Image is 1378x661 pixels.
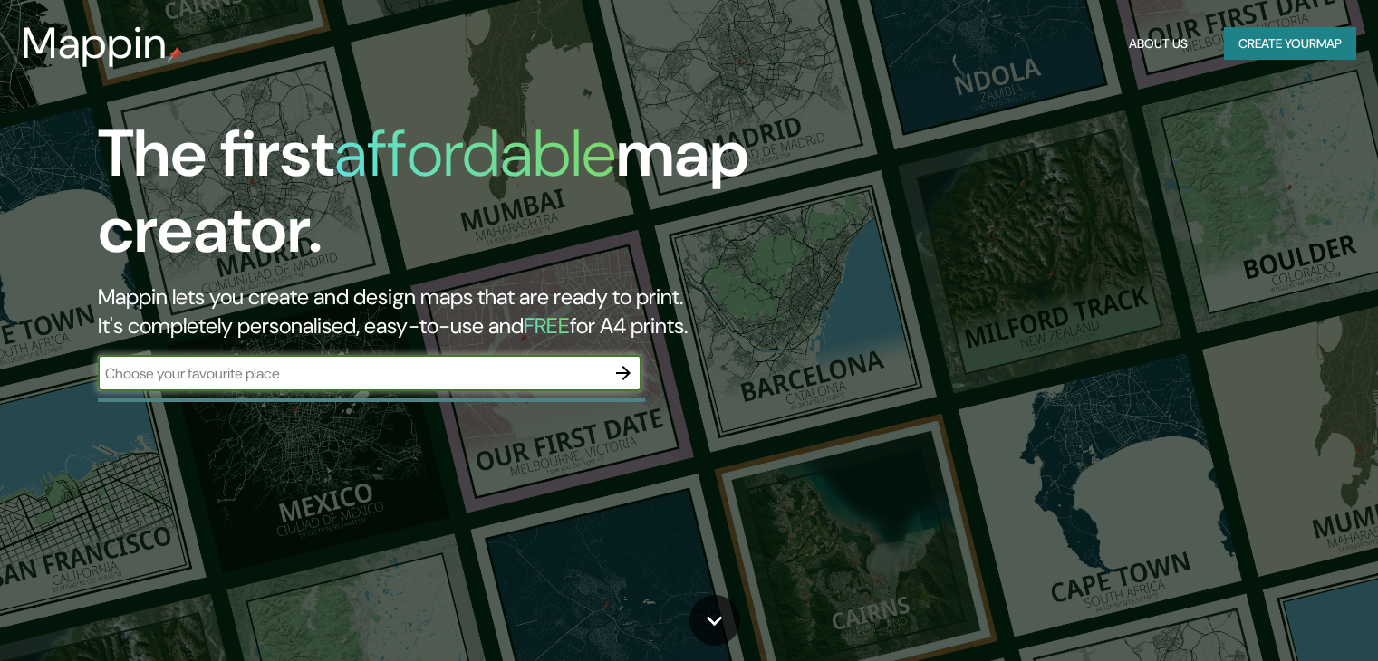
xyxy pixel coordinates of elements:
button: Create yourmap [1224,27,1356,61]
h2: Mappin lets you create and design maps that are ready to print. It's completely personalised, eas... [98,283,787,340]
h5: FREE [524,311,570,340]
h1: affordable [334,111,616,196]
img: mappin-pin [168,47,182,62]
button: About Us [1122,27,1195,61]
h1: The first map creator. [98,116,787,283]
input: Choose your favourite place [98,363,605,384]
h3: Mappin [22,18,168,69]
